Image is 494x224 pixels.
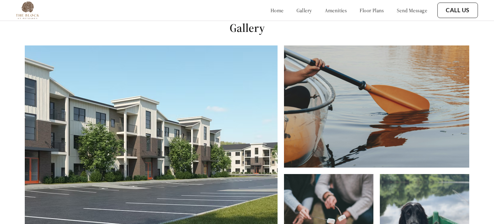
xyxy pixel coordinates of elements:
[360,7,384,14] a: floor plans
[16,2,39,19] img: The%20Block%20at%20Petoskey%20Logo%20-%20Transparent%20Background%20(1).png
[325,7,347,14] a: amenities
[437,3,478,18] button: Call Us
[270,7,284,14] a: home
[397,7,427,14] a: send message
[446,7,470,14] a: Call Us
[297,7,312,14] a: gallery
[284,45,469,168] img: Carousel image 4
